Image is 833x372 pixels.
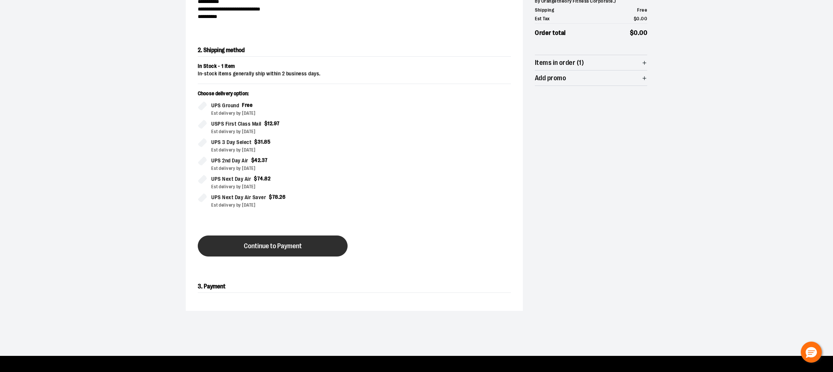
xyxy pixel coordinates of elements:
input: UPS GroundFreeEst delivery by [DATE] [198,101,207,110]
span: $ [254,175,257,181]
input: UPS 3 Day Select$31.85Est delivery by [DATE] [198,138,207,147]
div: Est delivery by [DATE] [211,147,348,153]
input: UPS Next Day Air Saver$78.26Est delivery by [DATE] [198,193,207,202]
span: 42 [254,157,260,163]
span: UPS Next Day Air Saver [211,193,266,202]
span: 00 [641,16,647,21]
span: 78 [272,194,278,200]
span: $ [634,16,637,21]
span: $ [264,120,268,126]
button: Continue to Payment [198,235,348,256]
span: Add promo [535,75,566,82]
input: UPS Next Day Air$74.82Est delivery by [DATE] [198,175,207,184]
span: $ [630,29,634,36]
span: UPS Ground [211,101,239,110]
span: 00 [639,29,647,36]
span: 12 [267,120,272,126]
span: Free [242,102,252,108]
span: 31 [258,139,263,145]
span: Free [637,7,647,13]
div: Est delivery by [DATE] [211,110,348,117]
span: Shipping [535,6,554,14]
span: Continue to Payment [244,243,302,250]
span: 0 [634,29,638,36]
div: In-stock items generally ship within 2 business days. [198,70,511,78]
input: UPS 2nd Day Air$42.37Est delivery by [DATE] [198,156,207,165]
span: $ [251,157,255,163]
span: Est Tax [535,15,550,22]
button: Items in order (1) [535,55,647,70]
span: . [272,120,274,126]
div: Est delivery by [DATE] [211,128,348,135]
span: UPS 3 Day Select [211,138,251,147]
h2: 3. Payment [198,280,511,293]
span: . [263,175,265,181]
span: Order total [535,28,566,38]
div: Est delivery by [DATE] [211,165,348,172]
span: 26 [279,194,285,200]
span: $ [269,194,272,200]
span: 97 [274,120,280,126]
div: Est delivery by [DATE] [211,183,348,190]
div: Est delivery by [DATE] [211,202,348,208]
button: Hello, have a question? Let’s chat. [801,342,822,363]
h2: 2. Shipping method [198,44,511,57]
input: USPS First Class Mail$12.97Est delivery by [DATE] [198,120,207,129]
span: . [263,139,264,145]
span: . [640,16,641,21]
span: 85 [264,139,270,145]
button: Add promo [535,70,647,85]
span: $ [254,139,258,145]
span: . [260,157,262,163]
span: 82 [264,175,270,181]
span: 0 [636,16,640,21]
div: In Stock - 1 item [198,63,511,70]
span: USPS First Class Mail [211,120,261,128]
p: Choose delivery option: [198,90,348,101]
span: . [278,194,280,200]
span: 74 [257,175,263,181]
span: 37 [262,157,268,163]
span: UPS Next Day Air [211,175,251,183]
span: Items in order (1) [535,59,584,66]
span: . [638,29,640,36]
span: UPS 2nd Day Air [211,156,248,165]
